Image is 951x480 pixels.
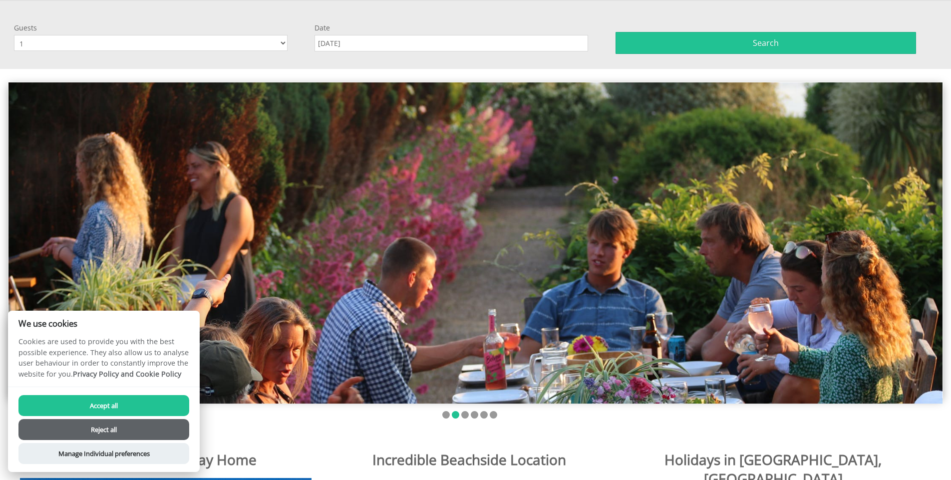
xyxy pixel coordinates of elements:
[8,319,200,328] h2: We use cookies
[14,23,288,32] label: Guests
[315,35,588,51] input: Arrival Date
[616,32,916,54] button: Search
[18,443,189,464] button: Manage Individual preferences
[73,369,181,379] a: Privacy Policy and Cookie Policy
[323,450,615,469] h1: Incredible Beachside Location
[8,336,200,387] p: Cookies are used to provide you with the best possible experience. They also allow us to analyse ...
[18,395,189,416] button: Accept all
[753,37,779,48] span: Search
[18,419,189,440] button: Reject all
[315,23,588,32] label: Date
